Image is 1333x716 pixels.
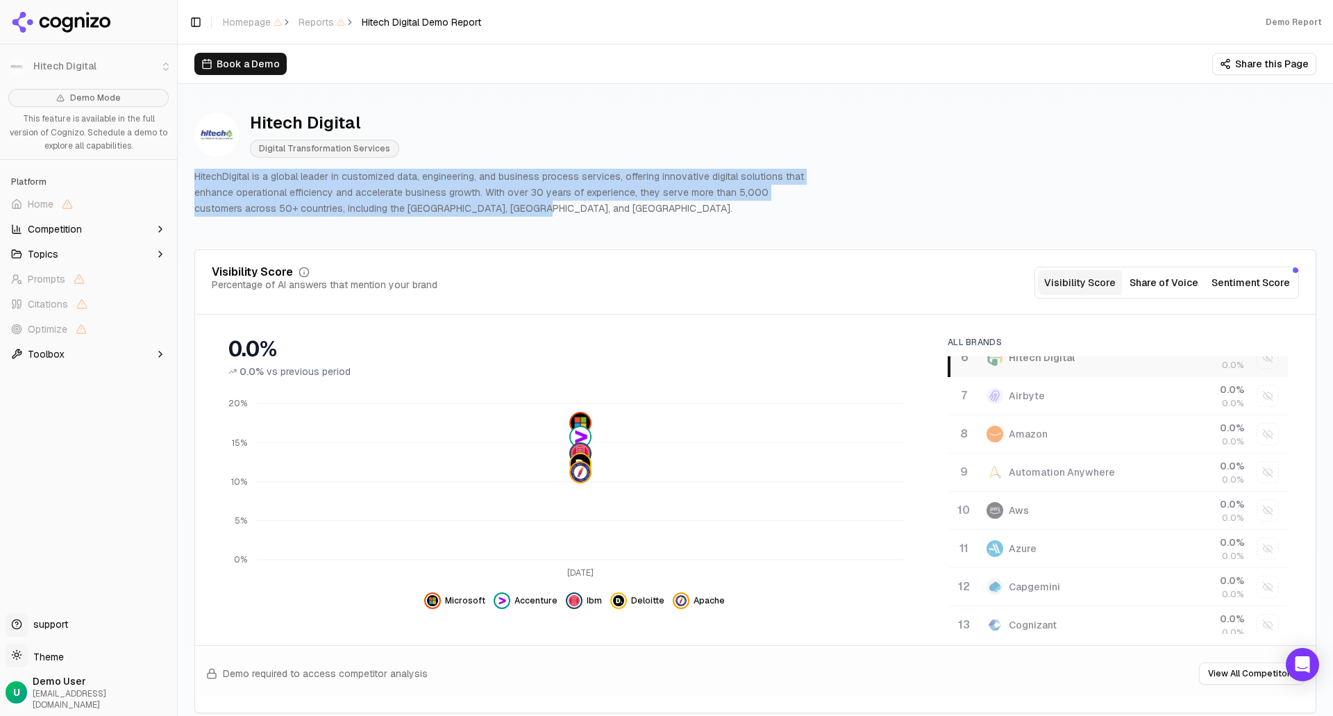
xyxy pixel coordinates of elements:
[427,595,438,606] img: microsoft
[987,388,1003,404] img: airbyte
[1257,461,1279,483] button: Show automation anywhere data
[424,592,485,609] button: Hide microsoft data
[613,595,624,606] img: deloitte
[28,222,82,236] span: Competition
[571,444,590,463] img: ibm
[514,595,557,606] span: Accenture
[610,592,664,609] button: Hide deloitte data
[6,171,171,193] div: Platform
[987,617,1003,633] img: cognizant
[1156,612,1244,626] div: 0.0 %
[299,15,345,29] span: Reports
[223,15,282,29] span: Homepage
[250,112,399,134] div: Hitech Digital
[1156,497,1244,511] div: 0.0 %
[1009,580,1060,594] div: Capgemini
[1009,542,1037,556] div: Azure
[28,297,68,311] span: Citations
[987,502,1003,519] img: aws
[1009,465,1115,479] div: Automation Anywhere
[496,595,508,606] img: accenture
[223,15,481,29] nav: breadcrumb
[1222,398,1244,409] span: 0.0%
[1009,351,1075,365] div: Hitech Digital
[1009,503,1029,517] div: Aws
[571,455,590,474] img: deloitte
[194,113,239,157] img: HiTech Digital
[949,453,1288,492] tr: 9automation anywhereAutomation Anywhere0.0%0.0%Show automation anywhere data
[1257,614,1279,636] button: Show cognizant data
[28,347,65,361] span: Toolbox
[1156,459,1244,473] div: 0.0 %
[231,476,247,488] tspan: 10%
[673,592,725,609] button: Hide apache data
[569,595,580,606] img: ibm
[228,399,247,410] tspan: 20%
[571,414,590,433] img: microsoft
[1257,576,1279,598] button: Show capgemini data
[1156,535,1244,549] div: 0.0 %
[1257,423,1279,445] button: Show amazon data
[949,568,1288,606] tr: 12capgeminiCapgemini0.0%0.0%Show capgemini data
[949,606,1288,644] tr: 13cognizantCognizant0.0%0.0%Show cognizant data
[1222,474,1244,485] span: 0.0%
[949,339,1288,377] tr: 6hitech digitalHitech Digital0.0%0.0%Show hitech digital data
[6,218,171,240] button: Competition
[13,685,20,699] span: U
[250,140,399,158] span: Digital Transformation Services
[33,688,171,710] span: [EMAIL_ADDRESS][DOMAIN_NAME]
[955,502,973,519] div: 10
[987,540,1003,557] img: azure
[28,247,58,261] span: Topics
[1222,551,1244,562] span: 0.0%
[987,464,1003,481] img: automation anywhere
[949,377,1288,415] tr: 7airbyteAirbyte0.0%0.0%Show airbyte data
[571,427,590,447] img: accenture
[676,595,687,606] img: apache
[234,555,247,566] tspan: 0%
[212,267,293,278] div: Visibility Score
[33,674,171,688] span: Demo User
[28,322,67,336] span: Optimize
[1257,347,1279,369] button: Show hitech digital data
[28,617,68,631] span: support
[955,388,973,404] div: 7
[28,272,65,286] span: Prompts
[1257,499,1279,522] button: Show aws data
[987,426,1003,442] img: amazon
[235,515,247,526] tspan: 5%
[949,415,1288,453] tr: 8amazonAmazon0.0%0.0%Show amazon data
[232,438,247,449] tspan: 15%
[494,592,557,609] button: Hide accenture data
[212,278,437,292] div: Percentage of AI answers that mention your brand
[6,343,171,365] button: Toolbox
[1122,270,1206,295] button: Share of Voice
[631,595,664,606] span: Deloitte
[1038,270,1122,295] button: Visibility Score
[571,463,590,482] img: apache
[1009,427,1048,441] div: Amazon
[28,197,53,211] span: Home
[445,595,485,606] span: Microsoft
[1212,53,1316,75] button: Share this Page
[955,426,973,442] div: 8
[240,365,264,378] span: 0.0%
[1156,383,1244,397] div: 0.0 %
[1206,270,1296,295] button: Sentiment Score
[362,15,481,29] span: Hitech Digital Demo Report
[955,464,973,481] div: 9
[1222,513,1244,524] span: 0.0%
[1222,436,1244,447] span: 0.0%
[956,349,973,366] div: 6
[194,169,816,216] p: HitechDigital is a global leader in customized data, engineering, and business process services, ...
[194,53,287,75] button: Book a Demo
[987,578,1003,595] img: capgemini
[1156,421,1244,435] div: 0.0 %
[1286,648,1319,681] div: Open Intercom Messenger
[566,592,602,609] button: Hide ibm data
[1156,574,1244,588] div: 0.0 %
[1222,589,1244,600] span: 0.0%
[223,667,428,681] span: Demo required to access competitor analysis
[949,492,1288,530] tr: 10awsAws0.0%0.0%Show aws data
[949,530,1288,568] tr: 11azureAzure0.0%0.0%Show azure data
